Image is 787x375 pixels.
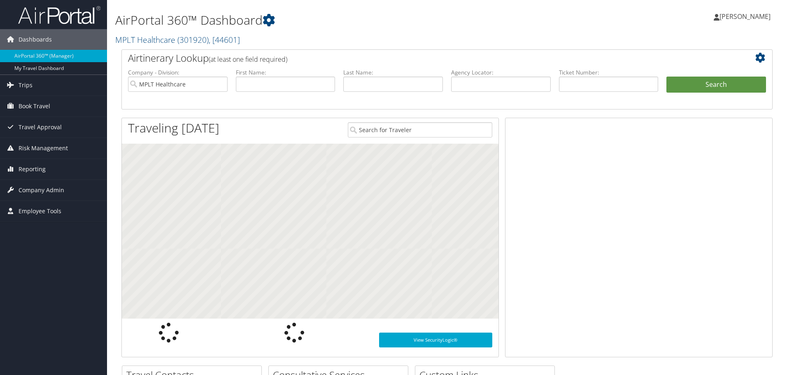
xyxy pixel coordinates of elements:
h1: Traveling [DATE] [128,119,219,137]
span: [PERSON_NAME] [719,12,771,21]
label: Company - Division: [128,68,228,77]
span: Employee Tools [19,201,61,221]
img: airportal-logo.png [18,5,100,25]
button: Search [666,77,766,93]
h1: AirPortal 360™ Dashboard [115,12,558,29]
input: Search for Traveler [348,122,492,137]
span: Trips [19,75,33,95]
span: ( 301920 ) [177,34,209,45]
a: [PERSON_NAME] [714,4,779,29]
span: Company Admin [19,180,64,200]
span: Dashboards [19,29,52,50]
span: Risk Management [19,138,68,158]
h2: Airtinerary Lookup [128,51,712,65]
a: MPLT Healthcare [115,34,240,45]
span: Reporting [19,159,46,179]
span: , [ 44601 ] [209,34,240,45]
label: Agency Locator: [451,68,551,77]
span: Travel Approval [19,117,62,137]
span: Book Travel [19,96,50,116]
label: Last Name: [343,68,443,77]
span: (at least one field required) [209,55,287,64]
a: View SecurityLogic® [379,333,492,347]
label: Ticket Number: [559,68,659,77]
label: First Name: [236,68,335,77]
